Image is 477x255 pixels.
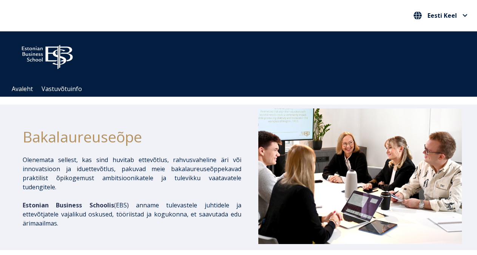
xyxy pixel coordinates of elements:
[23,155,241,192] p: Olenemata sellest, kas sind huvitab ettevõtlus, rahvusvaheline äri või innovatsioon ja iduettevõt...
[42,85,82,93] a: Vastuvõtuinfo
[23,125,241,148] h1: Bakalaureuseõpe
[412,9,469,22] nav: Vali oma keel
[23,201,116,209] span: (
[15,39,79,71] img: ebs_logo2016_white
[258,108,462,244] img: Bakalaureusetudengid
[428,12,457,19] span: Eesti Keel
[12,85,33,93] a: Avaleht
[412,9,469,22] button: Eesti Keel
[8,81,477,97] div: Navigation Menu
[23,201,114,209] span: Estonian Business Schoolis
[23,201,241,228] p: EBS) anname tulevastele juhtidele ja ettevõtjatele vajalikud oskused, tööriistad ja kogukonna, et...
